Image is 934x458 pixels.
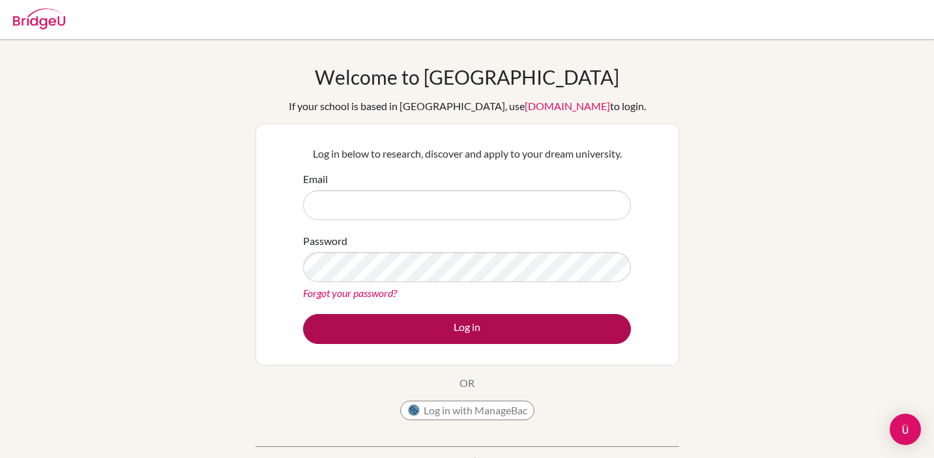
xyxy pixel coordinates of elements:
button: Log in [303,314,631,344]
button: Log in with ManageBac [400,401,534,420]
div: Open Intercom Messenger [890,414,921,445]
p: OR [460,375,474,391]
p: Log in below to research, discover and apply to your dream university. [303,146,631,162]
div: If your school is based in [GEOGRAPHIC_DATA], use to login. [289,98,646,114]
label: Email [303,171,328,187]
label: Password [303,233,347,249]
a: [DOMAIN_NAME] [525,100,610,112]
a: Forgot your password? [303,287,397,299]
h1: Welcome to [GEOGRAPHIC_DATA] [315,65,619,89]
img: Bridge-U [13,8,65,29]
